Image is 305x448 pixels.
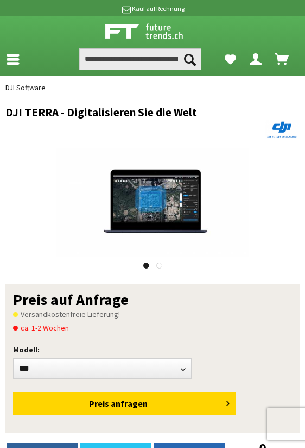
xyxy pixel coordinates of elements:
div: Preis anfragen [13,392,236,415]
button: Suchen [179,48,201,70]
span: ca. 1-2 Wochen [13,321,69,334]
span: DJI Software [5,83,46,92]
h1: DJI TERRA - Digitalisieren Sie die Welt [5,105,300,120]
a: Warenkorb [271,48,293,70]
input: Produkt, Marke, Kategorie, EAN, Artikelnummer… [79,48,201,70]
a: Meine Favoriten [219,48,241,70]
span: Versandkostenfreie Lieferung! [13,308,120,321]
a: Dein Konto [245,48,267,70]
img: DJI [265,120,300,139]
span: Preis auf Anfrage [13,292,129,307]
p: Modell: [13,343,236,356]
img: DJI TERRA - Digitalisieren Sie die Welt [56,148,249,257]
img: Shop Futuretrends - zur Startseite wechseln [105,22,200,41]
